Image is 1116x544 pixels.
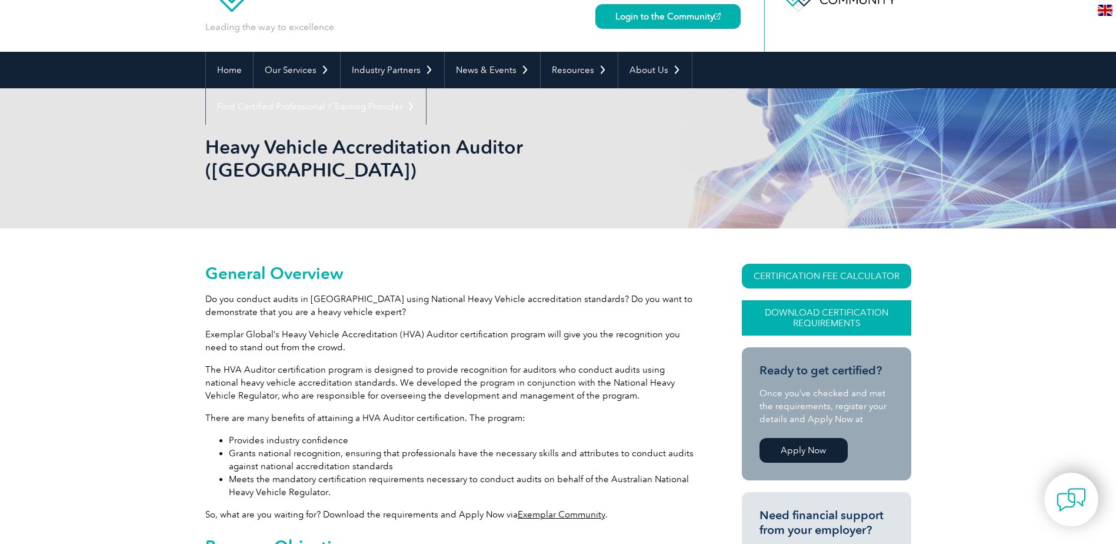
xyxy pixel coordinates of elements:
[205,293,699,319] p: Do you conduct audits in [GEOGRAPHIC_DATA] using National Heavy Vehicle accreditation standards? ...
[742,264,911,288] a: CERTIFICATION FEE CALCULATOR
[205,412,699,424] p: There are many benefits of attaining a HVA Auditor certification. The program:
[759,363,894,378] h3: Ready to get certified?
[1098,5,1112,16] img: en
[205,508,699,521] p: So, what are you waiting for? Download the requirements and Apply Now via .
[229,434,699,447] li: Provides industry confidence
[714,13,721,19] img: open_square.png
[205,135,657,181] h1: Heavy Vehicle Accreditation Auditor ([GEOGRAPHIC_DATA])
[229,473,699,499] li: Meets the mandatory certification requirements necessary to conduct audits on behalf of the Austr...
[541,52,618,88] a: Resources
[205,21,334,34] p: Leading the way to excellence
[618,52,692,88] a: About Us
[595,4,741,29] a: Login to the Community
[229,447,699,473] li: Grants national recognition, ensuring that professionals have the necessary skills and attributes...
[759,438,848,463] a: Apply Now
[742,300,911,336] a: Download Certification Requirements
[759,387,894,426] p: Once you’ve checked and met the requirements, register your details and Apply Now at
[205,264,699,283] h2: General Overview
[206,52,253,88] a: Home
[254,52,340,88] a: Our Services
[206,88,426,125] a: Find Certified Professional / Training Provider
[205,328,699,354] p: Exemplar Global’s Heavy Vehicle Accreditation (HVA) Auditor certification program will give you t...
[759,508,894,538] h3: Need financial support from your employer?
[341,52,444,88] a: Industry Partners
[1057,485,1086,515] img: contact-chat.png
[518,509,605,520] a: Exemplar Community
[445,52,540,88] a: News & Events
[205,363,699,402] p: The HVA Auditor certification program is designed to provide recognition for auditors who conduct...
